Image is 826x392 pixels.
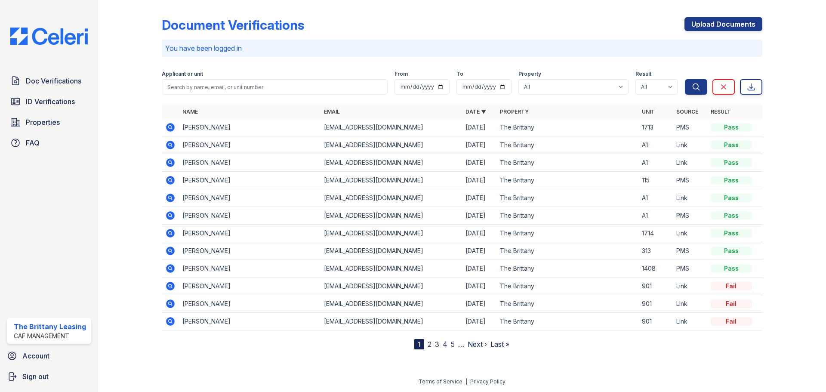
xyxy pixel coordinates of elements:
div: Pass [711,141,752,149]
td: 901 [638,295,673,313]
td: Link [673,313,707,330]
td: A1 [638,136,673,154]
td: [PERSON_NAME] [179,295,321,313]
a: Upload Documents [684,17,762,31]
td: [PERSON_NAME] [179,189,321,207]
span: Account [22,351,49,361]
td: [PERSON_NAME] [179,242,321,260]
a: 4 [443,340,447,349]
td: 1713 [638,119,673,136]
a: Terms of Service [419,378,462,385]
td: [DATE] [462,225,496,242]
td: A1 [638,207,673,225]
td: The Brittany [496,225,638,242]
div: | [465,378,467,385]
a: Privacy Policy [470,378,505,385]
td: A1 [638,189,673,207]
td: [EMAIL_ADDRESS][DOMAIN_NAME] [321,172,462,189]
td: Link [673,136,707,154]
a: Email [324,108,340,115]
div: Pass [711,211,752,220]
td: 1714 [638,225,673,242]
td: 115 [638,172,673,189]
td: [EMAIL_ADDRESS][DOMAIN_NAME] [321,225,462,242]
a: FAQ [7,134,91,151]
label: To [456,71,463,77]
td: The Brittany [496,172,638,189]
div: Pass [711,264,752,273]
td: [EMAIL_ADDRESS][DOMAIN_NAME] [321,278,462,295]
td: [DATE] [462,295,496,313]
td: Link [673,278,707,295]
td: [EMAIL_ADDRESS][DOMAIN_NAME] [321,242,462,260]
div: Fail [711,282,752,290]
div: 1 [414,339,424,349]
a: Unit [642,108,655,115]
a: Next › [468,340,487,349]
span: ID Verifications [26,96,75,107]
td: [DATE] [462,207,496,225]
td: [PERSON_NAME] [179,260,321,278]
div: Pass [711,229,752,238]
td: [PERSON_NAME] [179,119,321,136]
td: The Brittany [496,189,638,207]
td: 901 [638,278,673,295]
td: A1 [638,154,673,172]
td: 1408 [638,260,673,278]
span: Sign out [22,371,49,382]
td: Link [673,154,707,172]
div: The Brittany Leasing [14,321,86,332]
td: [DATE] [462,189,496,207]
input: Search by name, email, or unit number [162,79,388,95]
td: 901 [638,313,673,330]
td: [PERSON_NAME] [179,313,321,330]
img: CE_Logo_Blue-a8612792a0a2168367f1c8372b55b34899dd931a85d93a1a3d3e32e68fde9ad4.png [3,28,95,45]
td: [DATE] [462,278,496,295]
a: 3 [435,340,439,349]
div: Fail [711,317,752,326]
label: From [395,71,408,77]
td: [DATE] [462,119,496,136]
td: 313 [638,242,673,260]
td: The Brittany [496,278,638,295]
td: [DATE] [462,313,496,330]
td: The Brittany [496,207,638,225]
span: Doc Verifications [26,76,81,86]
a: Source [676,108,698,115]
td: PMS [673,242,707,260]
td: The Brittany [496,136,638,154]
td: [DATE] [462,242,496,260]
a: Doc Verifications [7,72,91,90]
td: [DATE] [462,154,496,172]
td: The Brittany [496,260,638,278]
td: [PERSON_NAME] [179,154,321,172]
div: Pass [711,247,752,255]
a: Date ▼ [465,108,486,115]
td: Link [673,225,707,242]
td: PMS [673,119,707,136]
label: Result [635,71,651,77]
td: [EMAIL_ADDRESS][DOMAIN_NAME] [321,189,462,207]
a: Account [3,347,95,364]
td: The Brittany [496,154,638,172]
a: Sign out [3,368,95,385]
a: Property [500,108,529,115]
td: [PERSON_NAME] [179,278,321,295]
td: [EMAIL_ADDRESS][DOMAIN_NAME] [321,154,462,172]
p: You have been logged in [165,43,759,53]
div: Pass [711,158,752,167]
a: Name [182,108,198,115]
a: Result [711,108,731,115]
div: Fail [711,299,752,308]
span: Properties [26,117,60,127]
span: … [458,339,464,349]
a: Properties [7,114,91,131]
td: [EMAIL_ADDRESS][DOMAIN_NAME] [321,207,462,225]
td: [PERSON_NAME] [179,207,321,225]
td: PMS [673,172,707,189]
td: The Brittany [496,313,638,330]
td: [PERSON_NAME] [179,136,321,154]
td: [PERSON_NAME] [179,172,321,189]
a: Last » [490,340,509,349]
